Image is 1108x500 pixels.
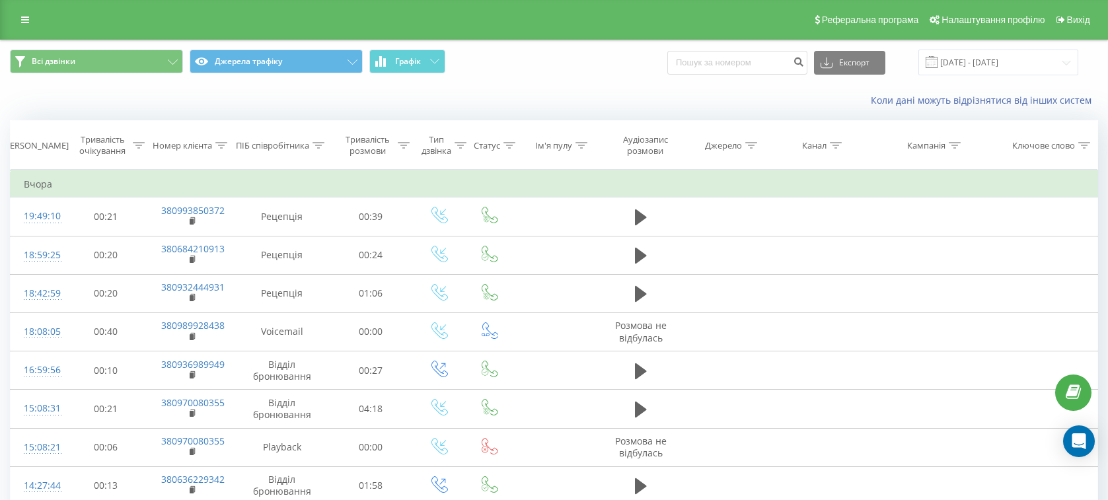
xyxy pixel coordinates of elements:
td: Voicemail [235,312,329,351]
a: 380684210913 [161,242,225,255]
td: Рецепція [235,236,329,274]
span: Розмова не відбулась [615,435,667,459]
div: Джерело [705,140,742,151]
button: Графік [369,50,445,73]
div: 18:08:05 [24,319,51,345]
span: Всі дзвінки [32,56,75,67]
div: Аудіозапис розмови [612,134,678,157]
a: 380970080355 [161,435,225,447]
td: Вчора [11,171,1098,197]
td: 00:10 [64,351,148,390]
input: Пошук за номером [667,51,807,75]
td: 00:20 [64,274,148,312]
a: 380932444931 [161,281,225,293]
td: 00:21 [64,390,148,428]
div: ПІБ співробітника [236,140,309,151]
td: 00:00 [329,312,413,351]
td: 04:18 [329,390,413,428]
span: Реферальна програма [822,15,919,25]
td: 00:00 [329,428,413,466]
a: 380993850372 [161,204,225,217]
div: Тривалість розмови [341,134,394,157]
a: 380989928438 [161,319,225,332]
td: 00:27 [329,351,413,390]
div: Кампанія [907,140,945,151]
button: Експорт [814,51,885,75]
div: Ім'я пулу [535,140,572,151]
div: [PERSON_NAME] [2,140,69,151]
td: Playback [235,428,329,466]
div: 16:59:56 [24,357,51,383]
a: Коли дані можуть відрізнятися вiд інших систем [871,94,1098,106]
td: 00:21 [64,197,148,236]
span: Графік [395,57,421,66]
td: 00:06 [64,428,148,466]
div: 14:27:44 [24,473,51,499]
td: Рецепція [235,197,329,236]
td: 00:39 [329,197,413,236]
div: Номер клієнта [153,140,212,151]
div: 15:08:31 [24,396,51,421]
div: Статус [474,140,500,151]
td: 00:40 [64,312,148,351]
td: Рецепція [235,274,329,312]
span: Налаштування профілю [942,15,1045,25]
button: Всі дзвінки [10,50,183,73]
td: 00:24 [329,236,413,274]
td: Відділ бронювання [235,390,329,428]
button: Джерела трафіку [190,50,363,73]
span: Розмова не відбулась [615,319,667,343]
div: Тривалість очікування [76,134,129,157]
td: Відділ бронювання [235,351,329,390]
div: 19:49:10 [24,203,51,229]
span: Вихід [1067,15,1090,25]
td: 01:06 [329,274,413,312]
td: 00:20 [64,236,148,274]
div: Канал [802,140,827,151]
div: Тип дзвінка [422,134,451,157]
div: 18:59:25 [24,242,51,268]
a: 380636229342 [161,473,225,485]
div: 18:42:59 [24,281,51,306]
a: 380970080355 [161,396,225,409]
div: 15:08:21 [24,435,51,460]
a: 380936989949 [161,358,225,371]
div: Open Intercom Messenger [1063,425,1095,457]
div: Ключове слово [1012,140,1075,151]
